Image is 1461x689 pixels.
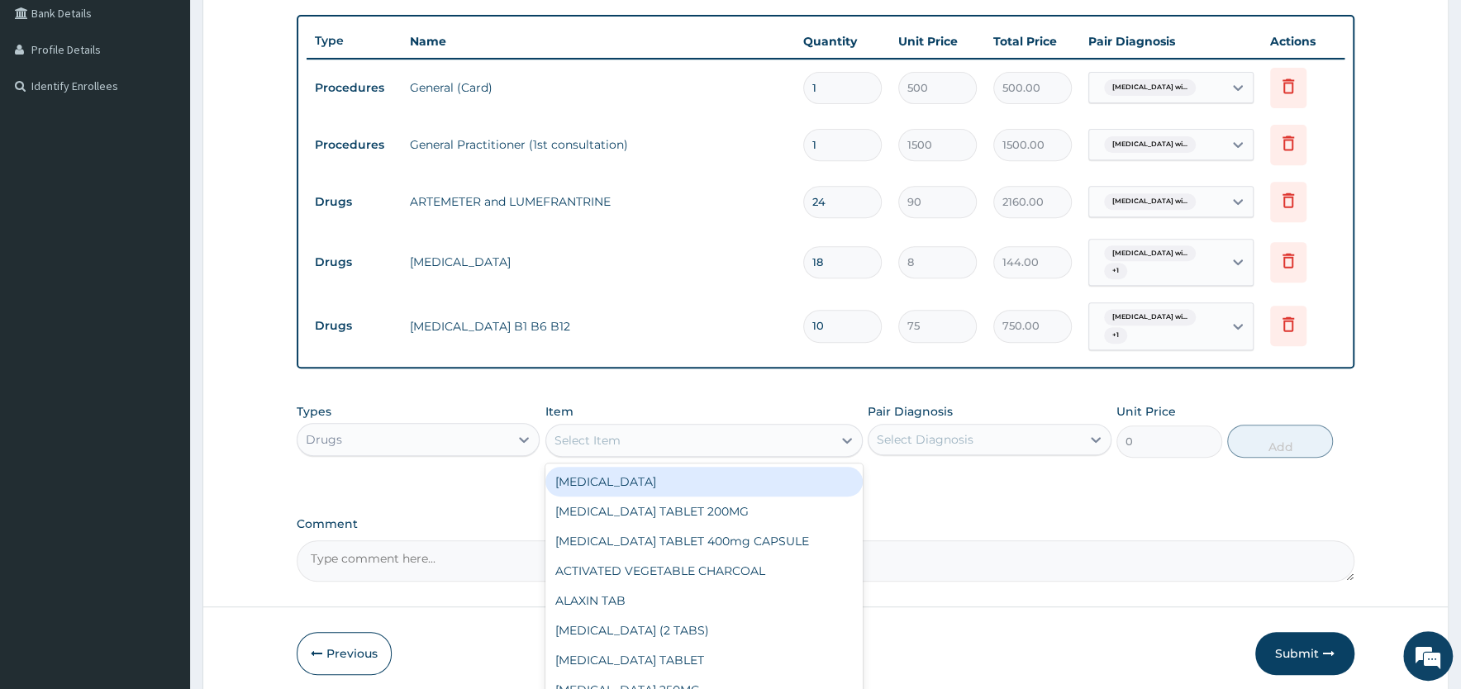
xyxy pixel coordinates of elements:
[297,632,392,675] button: Previous
[402,25,795,58] th: Name
[554,432,621,449] div: Select Item
[402,71,795,104] td: General (Card)
[297,405,331,419] label: Types
[545,615,863,645] div: [MEDICAL_DATA] (2 TABS)
[307,247,402,278] td: Drugs
[307,187,402,217] td: Drugs
[545,526,863,556] div: [MEDICAL_DATA] TABLET 400mg CAPSULE
[8,451,315,509] textarea: Type your message and hit 'Enter'
[877,431,973,448] div: Select Diagnosis
[306,431,342,448] div: Drugs
[545,497,863,526] div: [MEDICAL_DATA] TABLET 200MG
[545,403,573,420] label: Item
[1227,425,1333,458] button: Add
[1080,25,1262,58] th: Pair Diagnosis
[1116,403,1176,420] label: Unit Price
[1104,245,1196,262] span: [MEDICAL_DATA] wi...
[868,403,953,420] label: Pair Diagnosis
[86,93,278,114] div: Chat with us now
[545,645,863,675] div: [MEDICAL_DATA] TABLET
[1104,327,1127,344] span: + 1
[985,25,1080,58] th: Total Price
[545,586,863,615] div: ALAXIN TAB
[795,25,890,58] th: Quantity
[402,185,795,218] td: ARTEMETER and LUMEFRANTRINE
[307,311,402,341] td: Drugs
[1104,136,1196,153] span: [MEDICAL_DATA] wi...
[307,130,402,160] td: Procedures
[402,310,795,343] td: [MEDICAL_DATA] B1 B6 B12
[402,128,795,161] td: General Practitioner (1st consultation)
[1262,25,1344,58] th: Actions
[271,8,311,48] div: Minimize live chat window
[297,517,1354,531] label: Comment
[402,245,795,278] td: [MEDICAL_DATA]
[545,556,863,586] div: ACTIVATED VEGETABLE CHARCOAL
[307,26,402,56] th: Type
[1255,632,1354,675] button: Submit
[890,25,985,58] th: Unit Price
[96,208,228,375] span: We're online!
[1104,193,1196,210] span: [MEDICAL_DATA] wi...
[545,467,863,497] div: [MEDICAL_DATA]
[1104,79,1196,96] span: [MEDICAL_DATA] wi...
[1104,309,1196,325] span: [MEDICAL_DATA] wi...
[307,73,402,103] td: Procedures
[1104,263,1127,279] span: + 1
[31,83,67,124] img: d_794563401_company_1708531726252_794563401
